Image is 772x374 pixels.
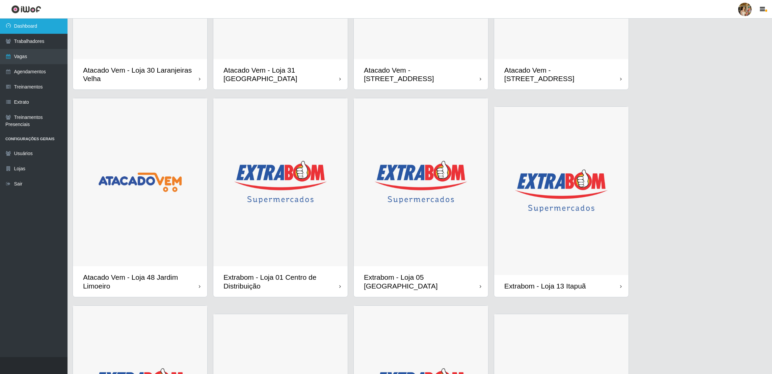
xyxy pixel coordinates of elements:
[73,98,207,297] a: Atacado Vem - Loja 48 Jardim Limoeiro
[364,273,480,290] div: Extrabom - Loja 05 [GEOGRAPHIC_DATA]
[223,273,339,290] div: Extrabom - Loja 01 Centro de Distribuição
[354,98,488,267] img: cardImg
[364,66,480,83] div: Atacado Vem - [STREET_ADDRESS]
[213,98,348,267] img: cardImg
[213,98,348,297] a: Extrabom - Loja 01 Centro de Distribuição
[83,66,199,83] div: Atacado Vem - Loja 30 Laranjeiras Velha
[504,282,586,290] div: Extrabom - Loja 13 Itapuã
[223,66,339,83] div: Atacado Vem - Loja 31 [GEOGRAPHIC_DATA]
[504,66,620,83] div: Atacado Vem - [STREET_ADDRESS]
[83,273,199,290] div: Atacado Vem - Loja 48 Jardim Limoeiro
[494,107,629,297] a: Extrabom - Loja 13 Itapuã
[354,98,488,297] a: Extrabom - Loja 05 [GEOGRAPHIC_DATA]
[494,107,629,275] img: cardImg
[11,5,41,14] img: CoreUI Logo
[73,98,207,267] img: cardImg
